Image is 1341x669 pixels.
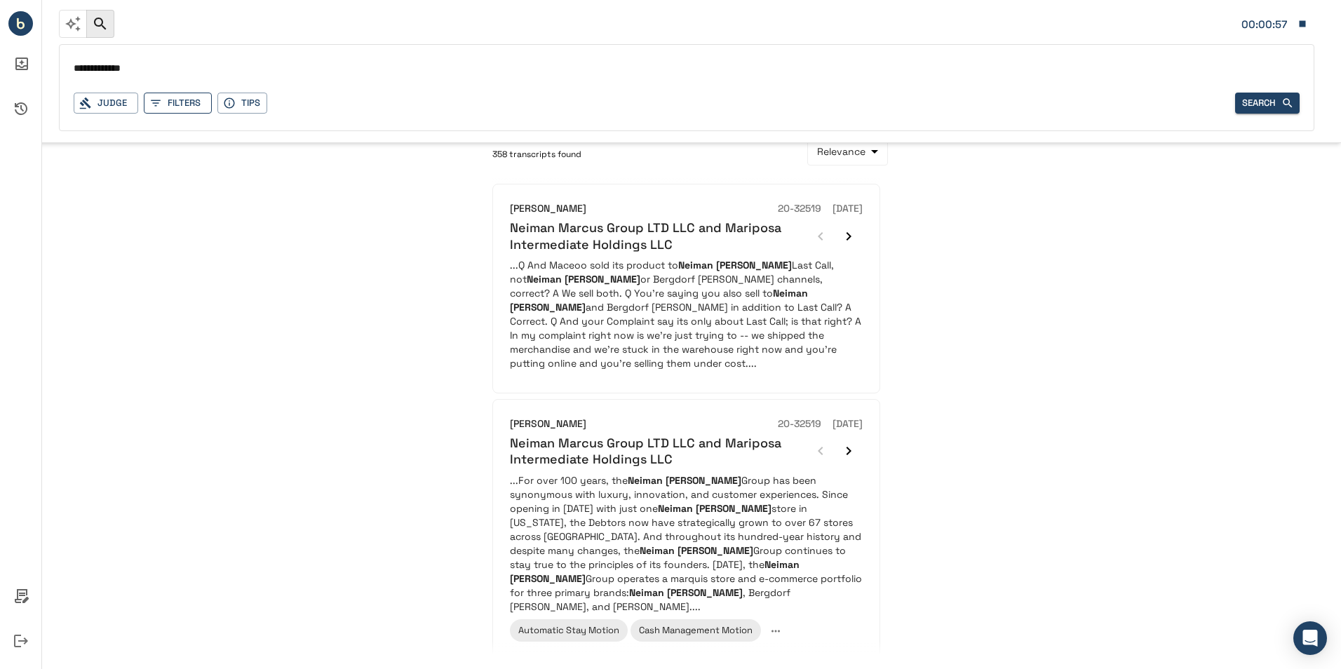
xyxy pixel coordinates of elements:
[667,586,743,599] em: [PERSON_NAME]
[510,219,807,252] h6: Neiman Marcus Group LTD LLC and Mariposa Intermediate Holdings LLC
[833,417,863,432] h6: [DATE]
[565,273,640,285] em: [PERSON_NAME]
[1241,15,1291,34] div: Matter: 445999.000004
[678,259,713,271] em: Neiman
[628,474,663,487] em: Neiman
[518,624,619,636] span: Automatic Stay Motion
[716,259,792,271] em: [PERSON_NAME]
[74,93,138,114] button: Judge
[778,417,821,432] h6: 20-32519
[1293,621,1327,655] div: Open Intercom Messenger
[217,93,267,114] button: Tips
[492,148,581,162] span: 358 transcripts found
[658,502,693,515] em: Neiman
[510,301,586,313] em: [PERSON_NAME]
[510,417,586,432] h6: [PERSON_NAME]
[778,201,821,217] h6: 20-32519
[510,435,807,468] h6: Neiman Marcus Group LTD LLC and Mariposa Intermediate Holdings LLC
[666,474,741,487] em: [PERSON_NAME]
[678,544,753,557] em: [PERSON_NAME]
[1234,9,1314,39] button: Matter: 445999.000004
[510,201,586,217] h6: [PERSON_NAME]
[764,558,800,571] em: Neiman
[510,258,863,370] p: ...Q And Maceoo sold its product to Last Call, not or Bergdorf [PERSON_NAME] channels, correct? A...
[510,572,586,585] em: [PERSON_NAME]
[1235,93,1300,114] button: Search
[629,586,664,599] em: Neiman
[527,273,562,285] em: Neiman
[773,287,808,299] em: Neiman
[807,137,888,165] div: Relevance
[696,502,771,515] em: [PERSON_NAME]
[510,473,863,614] p: ...For over 100 years, the Group has been synonymous with luxury, innovation, and customer experi...
[144,93,212,114] button: Filters
[640,544,675,557] em: Neiman
[833,201,863,217] h6: [DATE]
[639,624,753,636] span: Cash Management Motion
